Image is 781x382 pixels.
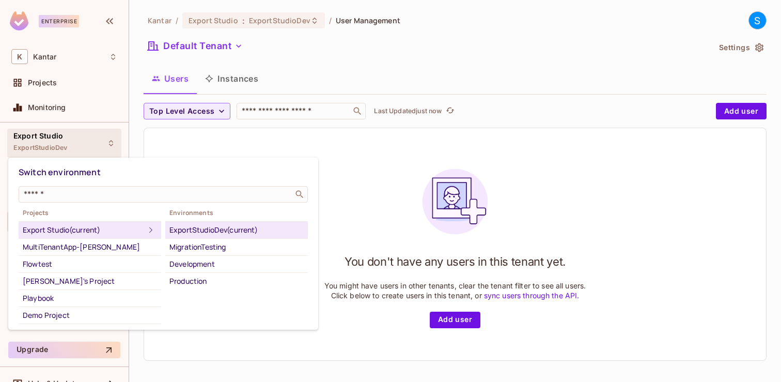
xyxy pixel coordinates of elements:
[23,309,157,322] div: Demo Project
[19,166,101,178] span: Switch environment
[23,241,157,253] div: MultiTenantApp-[PERSON_NAME]
[169,275,304,287] div: Production
[169,258,304,270] div: Development
[165,209,308,217] span: Environments
[23,258,157,270] div: Flowtest
[23,292,157,304] div: Playbook
[23,224,145,236] div: Export Studio (current)
[169,241,304,253] div: MigrationTesting
[23,275,157,287] div: [PERSON_NAME]'s Project
[169,224,304,236] div: ExportStudioDev (current)
[19,209,161,217] span: Projects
